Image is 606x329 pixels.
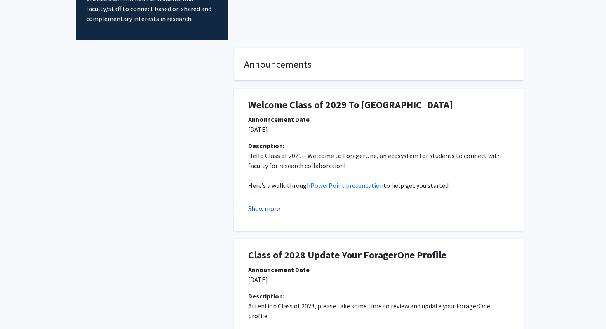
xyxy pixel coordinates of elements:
a: PowerPoint presentation [310,181,383,189]
h4: Announcements [244,59,513,71]
h1: Class of 2028 Update Your ForagerOne Profile [248,249,509,261]
iframe: Chat [6,292,35,323]
p: Here’s a walk-through to help get you started. [248,180,509,190]
div: Description: [248,141,509,151]
p: Hello Class of 2029 – Welcome to ForagerOne, an ecosystem for students to connect with faculty fo... [248,151,509,170]
div: Announcement Date [248,265,509,275]
p: Attention Class of 2028, please take some time to review and update your ForagerOne profile. [248,301,509,321]
div: Description: [248,291,509,301]
p: [DATE] [248,275,509,284]
button: Show more [248,204,280,213]
h1: Welcome Class of 2029 To [GEOGRAPHIC_DATA] [248,99,509,111]
p: [DATE] [248,124,509,134]
div: Announcement Date [248,114,509,124]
